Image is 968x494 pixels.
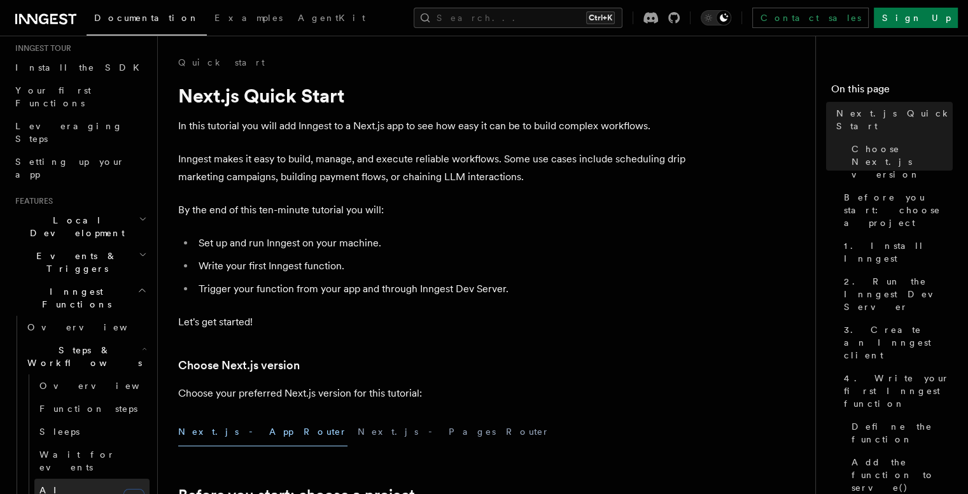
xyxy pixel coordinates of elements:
[836,107,953,132] span: Next.js Quick Start
[15,121,123,144] span: Leveraging Steps
[586,11,615,24] kbd: Ctrl+K
[178,356,300,374] a: Choose Next.js version
[10,209,150,244] button: Local Development
[414,8,622,28] button: Search...Ctrl+K
[839,186,953,234] a: Before you start: choose a project
[27,322,158,332] span: Overview
[831,102,953,138] a: Next.js Quick Start
[839,234,953,270] a: 1. Install Inngest
[22,316,150,339] a: Overview
[701,10,731,25] button: Toggle dark mode
[831,81,953,102] h4: On this page
[10,79,150,115] a: Your first Functions
[839,318,953,367] a: 3. Create an Inngest client
[34,420,150,443] a: Sleeps
[178,56,265,69] a: Quick start
[844,239,953,265] span: 1. Install Inngest
[94,13,199,23] span: Documentation
[10,115,150,150] a: Leveraging Steps
[10,280,150,316] button: Inngest Functions
[844,275,953,313] span: 2. Run the Inngest Dev Server
[178,150,687,186] p: Inngest makes it easy to build, manage, and execute reliable workflows. Some use cases include sc...
[10,150,150,186] a: Setting up your app
[178,201,687,219] p: By the end of this ten-minute tutorial you will:
[10,250,139,275] span: Events & Triggers
[290,4,373,34] a: AgentKit
[852,420,953,446] span: Define the function
[752,8,869,28] a: Contact sales
[207,4,290,34] a: Examples
[15,157,125,180] span: Setting up your app
[874,8,958,28] a: Sign Up
[178,385,687,402] p: Choose your preferred Next.js version for this tutorial:
[846,138,953,186] a: Choose Next.js version
[10,244,150,280] button: Events & Triggers
[39,381,171,391] span: Overview
[34,443,150,479] a: Wait for events
[39,427,80,437] span: Sleeps
[844,323,953,362] span: 3. Create an Inngest client
[39,449,115,472] span: Wait for events
[10,196,53,206] span: Features
[852,456,953,494] span: Add the function to serve()
[178,313,687,331] p: Let's get started!
[358,418,550,446] button: Next.js - Pages Router
[22,344,142,369] span: Steps & Workflows
[34,397,150,420] a: Function steps
[87,4,207,36] a: Documentation
[178,418,347,446] button: Next.js - App Router
[10,43,71,53] span: Inngest tour
[839,367,953,415] a: 4. Write your first Inngest function
[846,415,953,451] a: Define the function
[195,257,687,275] li: Write your first Inngest function.
[10,285,137,311] span: Inngest Functions
[178,117,687,135] p: In this tutorial you will add Inngest to a Next.js app to see how easy it can be to build complex...
[195,280,687,298] li: Trigger your function from your app and through Inngest Dev Server.
[214,13,283,23] span: Examples
[15,62,147,73] span: Install the SDK
[39,404,137,414] span: Function steps
[15,85,91,108] span: Your first Functions
[852,143,953,181] span: Choose Next.js version
[839,270,953,318] a: 2. Run the Inngest Dev Server
[298,13,365,23] span: AgentKit
[10,56,150,79] a: Install the SDK
[195,234,687,252] li: Set up and run Inngest on your machine.
[10,214,139,239] span: Local Development
[178,84,687,107] h1: Next.js Quick Start
[844,372,953,410] span: 4. Write your first Inngest function
[34,374,150,397] a: Overview
[22,339,150,374] button: Steps & Workflows
[844,191,953,229] span: Before you start: choose a project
